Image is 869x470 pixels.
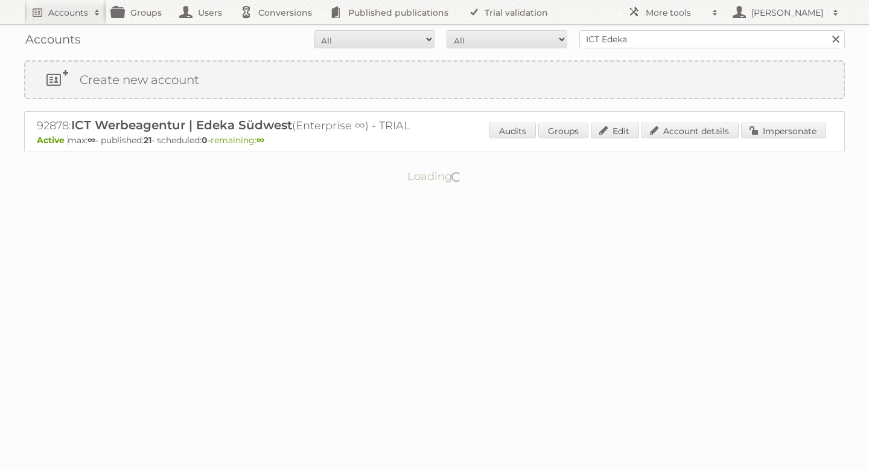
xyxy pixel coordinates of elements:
[25,62,844,98] a: Create new account
[256,135,264,146] strong: ∞
[202,135,208,146] strong: 0
[591,123,639,138] a: Edit
[741,123,826,138] a: Impersonate
[489,123,536,138] a: Audits
[641,123,739,138] a: Account details
[144,135,151,146] strong: 21
[646,7,706,19] h2: More tools
[369,164,500,188] p: Loading
[211,135,264,146] span: remaining:
[88,135,95,146] strong: ∞
[748,7,827,19] h2: [PERSON_NAME]
[71,118,292,132] span: ICT Werbeagentur | Edeka Südwest
[37,118,459,134] h2: 92878: (Enterprise ∞) - TRIAL
[37,135,68,146] span: Active
[37,135,832,146] p: max: - published: - scheduled: -
[48,7,88,19] h2: Accounts
[538,123,588,138] a: Groups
